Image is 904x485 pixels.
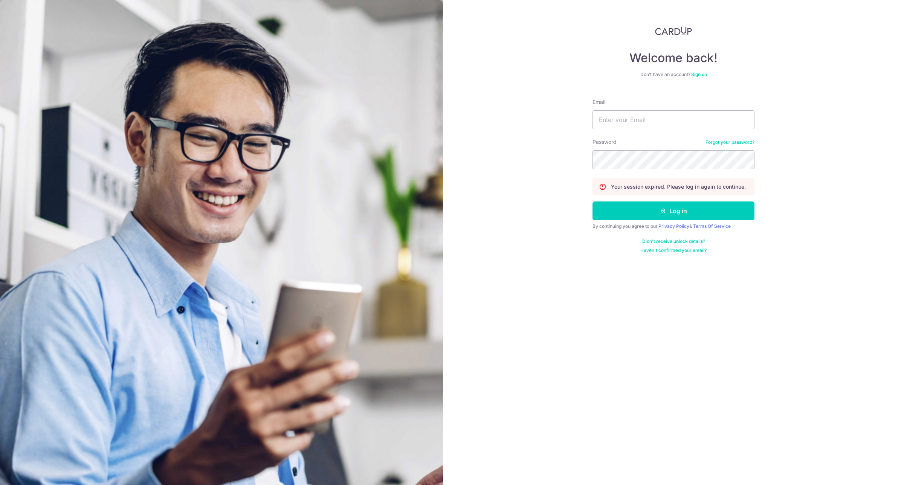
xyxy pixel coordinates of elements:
div: By continuing you agree to our & [592,223,754,229]
h4: Welcome back! [592,50,754,66]
button: Log in [592,201,754,220]
a: Forgot your password? [705,139,754,145]
a: Haven't confirmed your email? [640,247,707,253]
a: Didn't receive unlock details? [642,238,705,244]
a: Privacy Policy [658,223,689,229]
a: Sign up [691,72,707,77]
div: Don’t have an account? [592,72,754,78]
input: Enter your Email [592,110,754,129]
label: Email [592,98,605,106]
p: Your session expired. Please log in again to continue. [611,183,746,191]
label: Password [592,138,617,146]
a: Terms Of Service [693,223,731,229]
img: CardUp Logo [655,26,692,35]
